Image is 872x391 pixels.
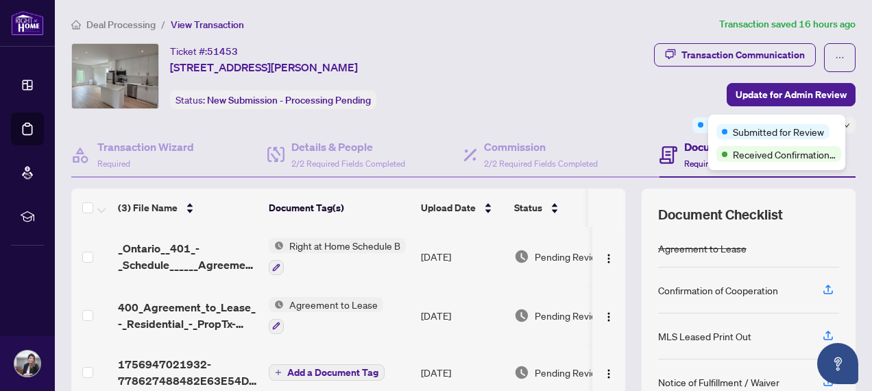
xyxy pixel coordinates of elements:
[118,200,178,215] span: (3) File Name
[817,343,858,384] button: Open asap
[97,158,130,169] span: Required
[733,147,836,162] span: Received Confirmation of Closing
[658,375,779,390] div: Notice of Fulfillment / Waiver
[269,364,385,381] button: Add a Document Tag
[14,351,40,377] img: Profile Icon
[535,365,603,380] span: Pending Review
[598,362,620,383] button: Logo
[843,122,850,129] span: down
[509,189,625,227] th: Status
[603,311,614,322] img: Logo
[535,308,603,323] span: Pending Review
[118,356,258,389] span: 1756947021932-778627488482E63E54D5D914A8BA27A9A055CB6.jpeg
[603,253,614,264] img: Logo
[161,16,165,32] li: /
[598,246,620,268] button: Logo
[603,368,614,379] img: Logo
[86,19,156,31] span: Deal Processing
[719,16,856,32] article: Transaction saved 16 hours ago
[733,124,824,139] span: Submitted for Review
[415,227,509,286] td: [DATE]
[684,139,741,155] h4: Documents
[170,59,358,75] span: [STREET_ADDRESS][PERSON_NAME]
[263,189,415,227] th: Document Tag(s)
[72,44,158,108] img: IMG-W12318063_1.jpg
[71,20,81,29] span: home
[269,297,383,334] button: Status IconAgreement to Lease
[736,84,847,106] span: Update for Admin Review
[535,249,603,264] span: Pending Review
[514,200,542,215] span: Status
[484,139,598,155] h4: Commission
[598,305,620,327] button: Logo
[11,10,44,36] img: logo
[658,329,751,344] div: MLS Leased Print Out
[291,158,405,169] span: 2/2 Required Fields Completed
[207,45,238,58] span: 51453
[269,364,385,381] button: Add a Document Tag
[284,238,406,253] span: Right at Home Schedule B
[284,297,383,312] span: Agreement to Lease
[118,299,258,332] span: 400_Agreement_to_Lease_-_Residential_-_PropTx-[PERSON_NAME] 1 1.pdf
[207,94,371,106] span: New Submission - Processing Pending
[658,205,783,224] span: Document Checklist
[291,139,405,155] h4: Details & People
[287,368,378,377] span: Add a Document Tag
[654,43,816,67] button: Transaction Communication
[658,241,747,256] div: Agreement to Lease
[170,91,376,109] div: Status:
[112,189,263,227] th: (3) File Name
[484,158,598,169] span: 2/2 Required Fields Completed
[835,53,845,62] span: ellipsis
[514,249,529,264] img: Document Status
[415,286,509,345] td: [DATE]
[514,365,529,380] img: Document Status
[727,83,856,106] button: Update for Admin Review
[171,19,244,31] span: View Transaction
[514,308,529,323] img: Document Status
[658,283,778,298] div: Confirmation of Cooperation
[97,139,194,155] h4: Transaction Wizard
[275,369,282,376] span: plus
[415,189,509,227] th: Upload Date
[269,238,284,253] img: Status Icon
[118,240,258,273] span: _Ontario__401_-_Schedule______Agreement_to_Lease__Residential.pdf
[269,297,284,312] img: Status Icon
[684,158,717,169] span: Required
[421,200,476,215] span: Upload Date
[681,44,805,66] div: Transaction Communication
[170,43,238,59] div: Ticket #:
[269,238,406,275] button: Status IconRight at Home Schedule B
